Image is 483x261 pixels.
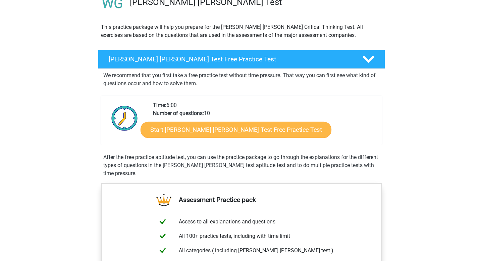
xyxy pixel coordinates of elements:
a: Start [PERSON_NAME] [PERSON_NAME] Test Free Practice Test [141,122,331,138]
p: We recommend that you first take a free practice test without time pressure. That way you can fir... [103,71,380,88]
h4: [PERSON_NAME] [PERSON_NAME] Test Free Practice Test [109,55,352,63]
b: Number of questions: [153,110,204,116]
b: Time: [153,102,166,108]
p: This practice package will help you prepare for the [PERSON_NAME] [PERSON_NAME] Critical Thinking... [101,23,382,39]
div: 6:00 10 [148,101,382,145]
img: Clock [108,101,142,135]
div: After the free practice aptitude test, you can use the practice package to go through the explana... [101,153,382,177]
a: [PERSON_NAME] [PERSON_NAME] Test Free Practice Test [95,50,388,69]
